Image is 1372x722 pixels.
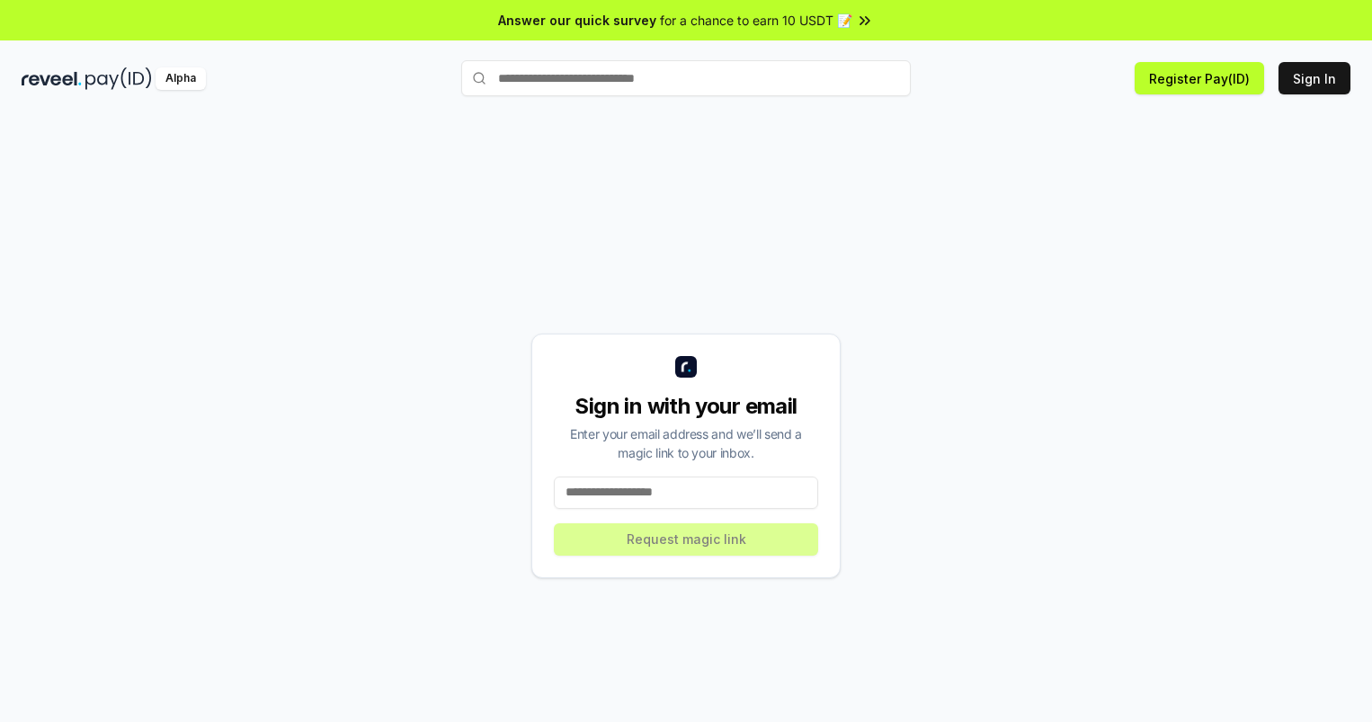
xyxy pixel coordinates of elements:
img: pay_id [85,67,152,90]
span: for a chance to earn 10 USDT 📝 [660,11,852,30]
div: Sign in with your email [554,392,818,421]
img: logo_small [675,356,697,378]
button: Sign In [1278,62,1350,94]
span: Answer our quick survey [498,11,656,30]
div: Enter your email address and we’ll send a magic link to your inbox. [554,424,818,462]
img: reveel_dark [22,67,82,90]
div: Alpha [156,67,206,90]
button: Register Pay(ID) [1135,62,1264,94]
